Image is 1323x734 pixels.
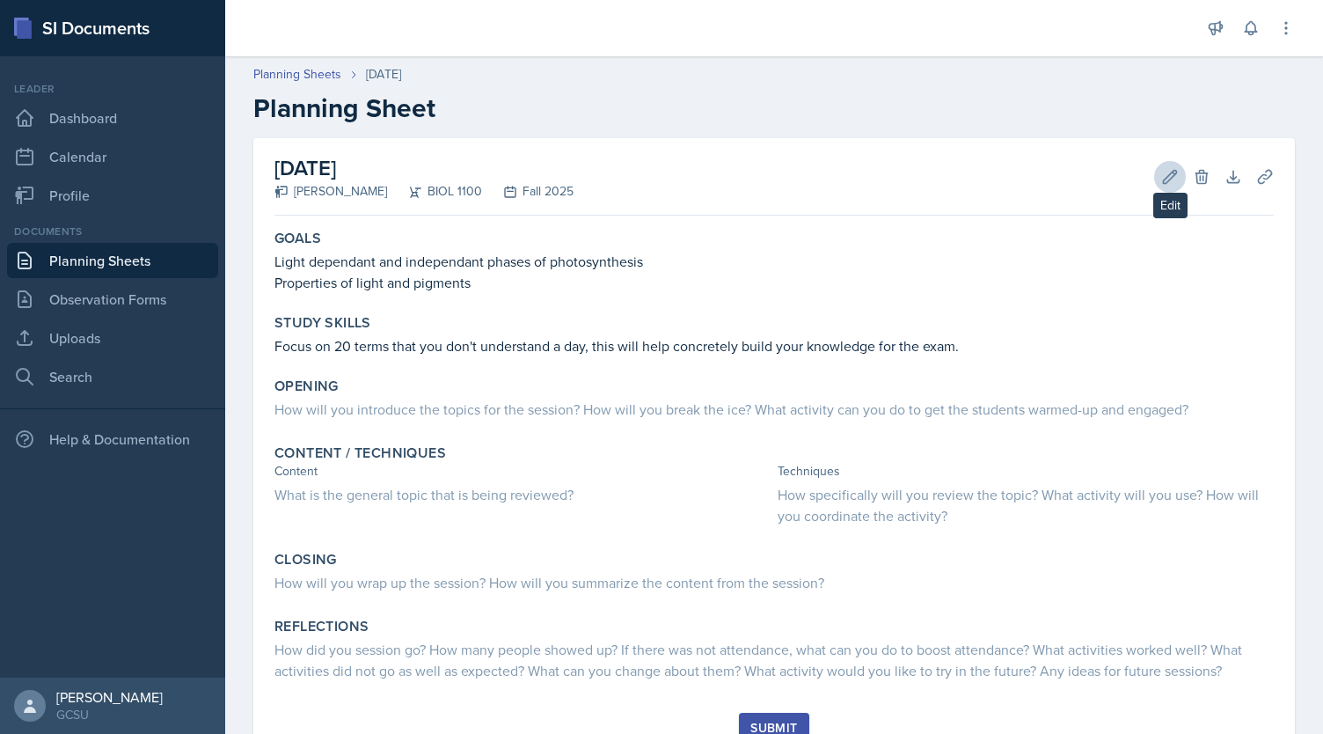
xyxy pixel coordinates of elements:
[253,92,1295,124] h2: Planning Sheet
[274,551,337,569] label: Closing
[482,182,574,201] div: Fall 2025
[7,224,218,239] div: Documents
[387,182,482,201] div: BIOL 1100
[274,314,371,332] label: Study Skills
[274,444,446,462] label: Content / Techniques
[274,399,1274,420] div: How will you introduce the topics for the session? How will you break the ice? What activity can ...
[274,639,1274,681] div: How did you session go? How many people showed up? If there was not attendance, what can you do t...
[274,272,1274,293] p: Properties of light and pigments
[274,484,771,505] div: What is the general topic that is being reviewed?
[253,65,341,84] a: Planning Sheets
[274,572,1274,593] div: How will you wrap up the session? How will you summarize the content from the session?
[7,178,218,213] a: Profile
[274,230,321,247] label: Goals
[1154,161,1186,193] button: Edit
[778,462,1274,481] div: Techniques
[7,81,218,97] div: Leader
[7,100,218,136] a: Dashboard
[274,462,771,481] div: Content
[7,139,218,174] a: Calendar
[56,688,163,706] div: [PERSON_NAME]
[274,378,339,395] label: Opening
[7,359,218,394] a: Search
[274,152,574,184] h2: [DATE]
[274,182,387,201] div: [PERSON_NAME]
[7,282,218,317] a: Observation Forms
[274,251,1274,272] p: Light dependant and independant phases of photosynthesis
[7,243,218,278] a: Planning Sheets
[7,320,218,356] a: Uploads
[274,618,369,635] label: Reflections
[7,422,218,457] div: Help & Documentation
[274,335,1274,356] p: Focus on 20 terms that you don't understand a day, this will help concretely build your knowledge...
[56,706,163,723] div: GCSU
[778,484,1274,526] div: How specifically will you review the topic? What activity will you use? How will you coordinate t...
[366,65,401,84] div: [DATE]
